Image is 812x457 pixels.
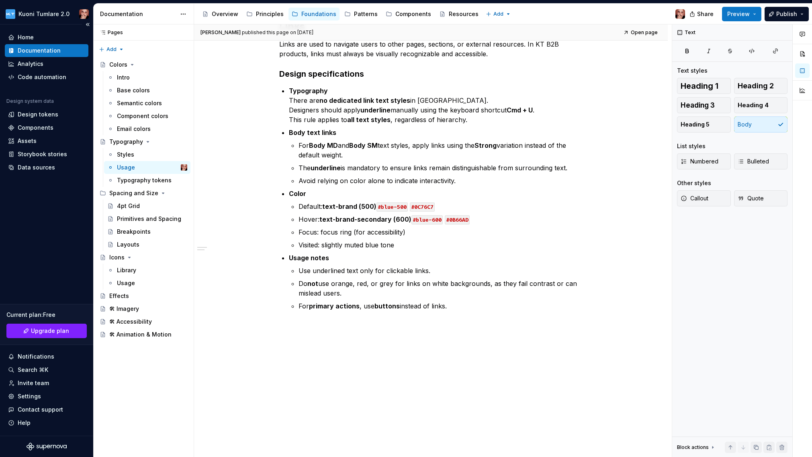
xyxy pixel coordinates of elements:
div: Pages [96,29,123,36]
strong: Cmd + U [507,106,533,114]
a: Layouts [104,238,190,251]
button: Contact support [5,403,88,416]
strong: buttons [374,302,400,310]
div: Current plan : Free [6,311,87,319]
div: Documentation [18,47,61,55]
div: Library [117,266,136,274]
svg: Supernova Logo [27,443,67,451]
div: Page tree [96,58,190,341]
strong: primary actions [309,302,360,310]
div: Patterns [354,10,378,18]
strong: Body MD [309,141,338,149]
button: Numbered [677,153,731,169]
p: There are in [GEOGRAPHIC_DATA]. Designers should apply manually using the keyboard shortcut . Thi... [289,86,583,124]
a: 4pt Grid [104,200,190,212]
strong: Body text links [289,129,336,137]
div: Documentation [100,10,176,18]
div: Layouts [117,241,139,249]
a: Icons [96,251,190,264]
div: Spacing and Size [96,187,190,200]
code: #0B66AD [445,215,470,224]
a: Code automation [5,71,88,84]
span: Heading 2 [738,82,774,90]
div: Intro [117,73,130,82]
div: Design system data [6,98,54,104]
a: Patterns [341,8,381,20]
a: Overview [199,8,241,20]
div: Storybook stories [18,150,67,158]
a: Assets [5,135,88,147]
p: For , use instead of links. [299,301,583,311]
div: Spacing and Size [109,189,158,197]
div: Primitives and Spacing [117,215,181,223]
span: Heading 1 [681,82,718,90]
div: Principles [256,10,284,18]
div: Usage [117,279,135,287]
div: Block actions [677,444,709,451]
p: Avoid relying on color alone to indicate interactivity. [299,176,583,186]
span: Bulleted [738,157,769,165]
button: Upgrade plan [6,324,87,338]
button: Heading 4 [734,97,788,113]
a: Effects [96,290,190,302]
a: 🛠 Imagery [96,302,190,315]
div: Components [395,10,431,18]
div: Assets [18,137,37,145]
a: Invite team [5,377,88,390]
div: 🛠 Imagery [109,305,139,313]
div: Usage [117,163,135,171]
button: Collapse sidebar [82,19,93,30]
a: Component colors [104,110,190,122]
div: Overview [212,10,238,18]
button: Preview [722,7,761,21]
span: Open page [631,29,658,36]
code: #0C76C7 [410,202,435,212]
button: Quote [734,190,788,206]
span: Quote [738,194,764,202]
div: Block actions [677,442,716,453]
a: Typography [96,135,190,148]
a: Breakpoints [104,225,190,238]
button: Kuoni Tumlare 2.0Mykhailo Kosiakov [2,5,92,22]
p: Do use orange, red, or grey for links on white backgrounds, as they fail contrast or can mislead ... [299,279,583,298]
a: Primitives and Spacing [104,212,190,225]
span: Heading 5 [681,120,710,129]
strong: underline [311,164,341,172]
strong: all text styles [347,116,391,124]
span: Heading 4 [738,101,769,109]
button: Bulleted [734,153,788,169]
button: Heading 1 [677,78,731,94]
a: Semantic colors [104,97,190,110]
div: 🛠 Animation & Motion [109,331,172,339]
strong: Typography [289,87,328,95]
img: Mykhailo Kosiakov [181,164,187,171]
div: Text styles [677,67,708,75]
a: Usage [104,277,190,290]
span: [PERSON_NAME] [200,29,241,36]
div: Typography tokens [117,176,172,184]
a: 🛠 Animation & Motion [96,328,190,341]
a: Open page [621,27,661,38]
p: Default: [299,202,583,211]
div: Typography [109,138,143,146]
a: Resources [436,8,482,20]
div: published this page on [DATE] [242,29,313,36]
a: Documentation [5,44,88,57]
a: Analytics [5,57,88,70]
div: Invite team [18,379,49,387]
span: Upgrade plan [31,327,69,335]
strong: Color [289,190,306,198]
div: Resources [449,10,479,18]
div: Analytics [18,60,43,68]
div: Data sources [18,163,55,171]
a: Data sources [5,161,88,174]
div: Foundations [301,10,336,18]
a: Components [5,121,88,134]
div: List styles [677,142,706,150]
a: Library [104,264,190,277]
div: Other styles [677,179,711,187]
span: Share [697,10,714,18]
p: The is mandatory to ensure links remain distinguishable from surrounding text. [299,163,583,173]
a: Colors [96,58,190,71]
